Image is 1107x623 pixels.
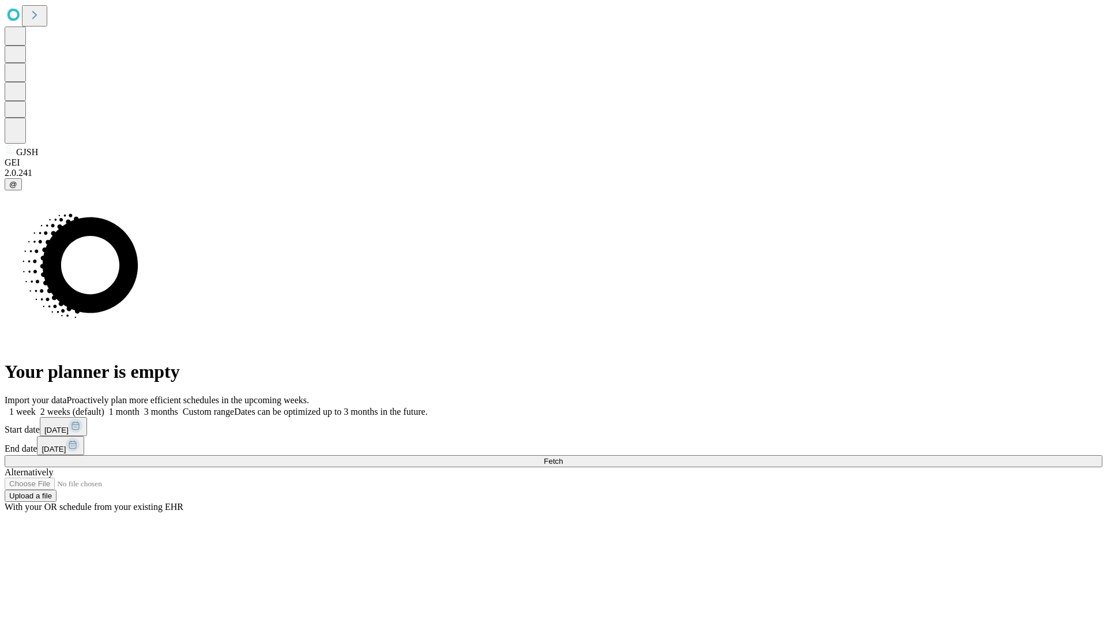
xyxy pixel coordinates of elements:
span: GJSH [16,147,38,157]
span: Proactively plan more efficient schedules in the upcoming weeks. [67,395,309,405]
button: [DATE] [40,417,87,436]
span: Fetch [544,457,563,466]
button: Fetch [5,455,1102,467]
button: Upload a file [5,490,57,502]
span: [DATE] [44,426,69,434]
span: 3 months [144,407,178,416]
span: 1 month [109,407,140,416]
span: Custom range [183,407,234,416]
div: 2.0.241 [5,168,1102,178]
span: 2 weeks (default) [40,407,104,416]
span: Alternatively [5,467,53,477]
span: @ [9,180,17,189]
span: [DATE] [42,445,66,453]
div: Start date [5,417,1102,436]
h1: Your planner is empty [5,361,1102,382]
span: 1 week [9,407,36,416]
button: @ [5,178,22,190]
span: Import your data [5,395,67,405]
button: [DATE] [37,436,84,455]
div: End date [5,436,1102,455]
span: With your OR schedule from your existing EHR [5,502,183,512]
span: Dates can be optimized up to 3 months in the future. [234,407,427,416]
div: GEI [5,157,1102,168]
